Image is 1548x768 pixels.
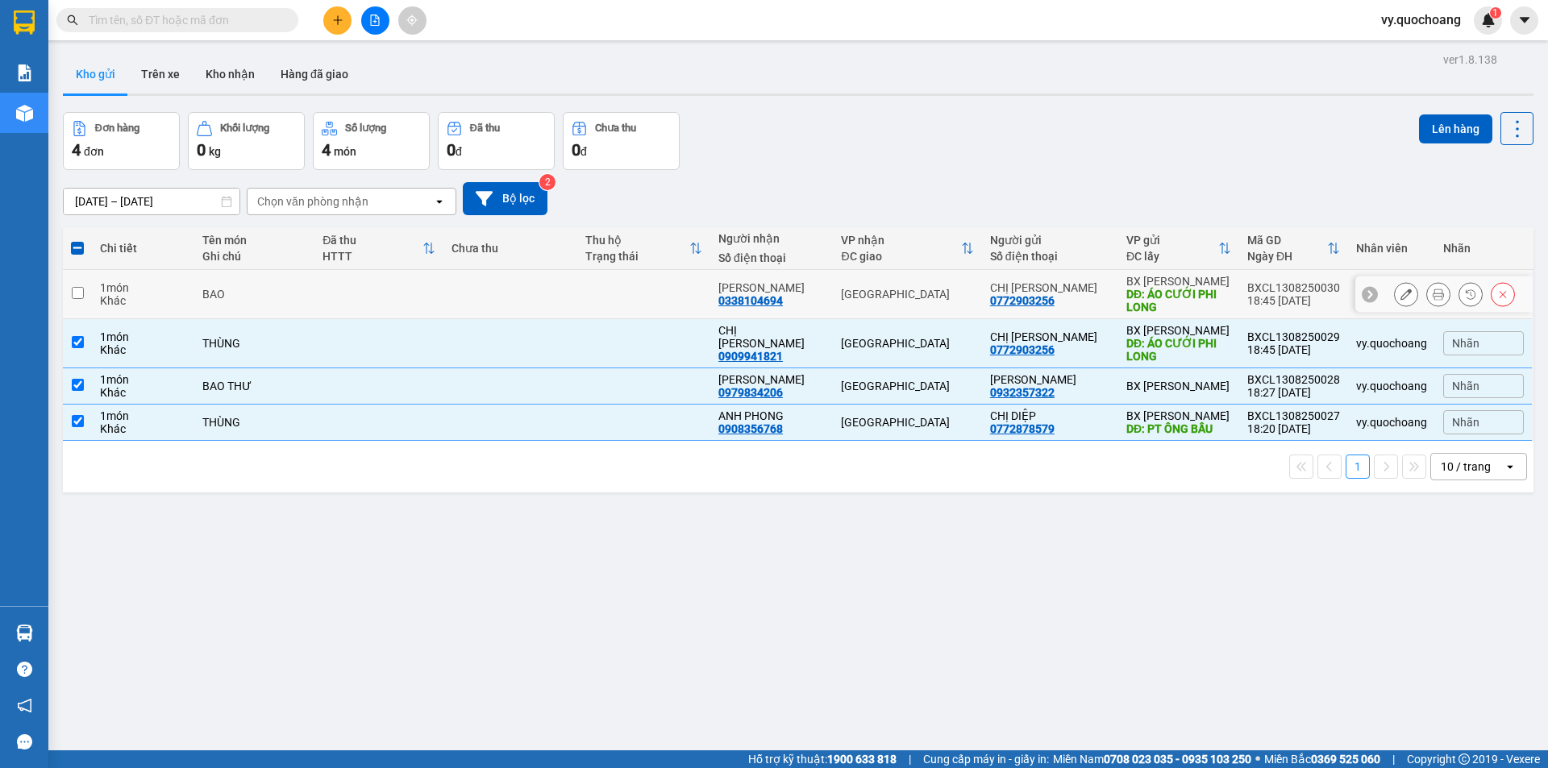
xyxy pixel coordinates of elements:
div: CHỊ DIỆP [990,409,1110,422]
span: plus [332,15,343,26]
span: món [334,145,356,158]
div: Số điện thoại [990,250,1110,263]
div: 0908356768 [718,422,783,435]
div: 0772903256 [990,343,1055,356]
span: search [67,15,78,26]
div: VP gửi [1126,234,1218,247]
div: BX [PERSON_NAME] [1126,380,1231,392]
div: [GEOGRAPHIC_DATA] [841,337,973,350]
input: Tìm tên, số ĐT hoặc mã đơn [89,11,279,29]
div: BXCL1308250027 [1247,409,1340,422]
span: Miền Nam [1053,750,1251,768]
div: ANH PHONG [718,409,825,422]
div: 1 món [100,330,186,343]
div: 0909941821 [718,350,783,363]
strong: 0708 023 035 - 0935 103 250 [1104,753,1251,766]
span: 1 [1492,7,1498,19]
div: 1 món [100,373,186,386]
div: VP nhận [841,234,960,247]
div: Đã thu [470,122,500,134]
span: question-circle [17,662,32,677]
span: đ [456,145,462,158]
button: Đã thu0đ [438,112,555,170]
div: THÙNG [202,416,306,429]
div: MAI NHƯ NGỌC [718,373,825,386]
div: Người nhận [718,232,825,245]
div: Khác [100,343,186,356]
div: vy.quochoang [1356,337,1427,350]
button: Bộ lọc [463,182,547,215]
div: 0772878579 [990,422,1055,435]
div: CHỊ THẢO [990,330,1110,343]
div: Nhãn [1443,242,1524,255]
div: LÊ THỊ THÚY HẰNG [990,373,1110,386]
span: 0 [447,140,456,160]
button: Lên hàng [1419,114,1492,143]
input: Select a date range. [64,189,239,214]
div: DĐ: ÁO CƯỚI PHI LONG [1126,337,1231,363]
span: notification [17,698,32,713]
span: copyright [1459,753,1470,765]
div: Ghi chú [202,250,306,263]
div: Khác [100,386,186,399]
div: ĐC giao [841,250,960,263]
img: warehouse-icon [16,625,33,641]
span: 0 [572,140,580,160]
div: THÙNG [202,337,306,350]
img: logo-vxr [14,10,35,35]
div: [GEOGRAPHIC_DATA] [154,14,318,50]
div: Khác [100,294,186,307]
span: 4 [322,140,331,160]
button: Số lượng4món [313,112,430,170]
div: DĐ: PT ÔNG BẦU [1126,422,1231,435]
span: Cung cấp máy in - giấy in: [923,750,1049,768]
div: BX [PERSON_NAME] [1126,275,1231,288]
div: 0338104694 [154,69,318,92]
strong: 1900 633 818 [827,753,897,766]
div: ĐC lấy [1126,250,1218,263]
div: Chi tiết [100,242,186,255]
div: BX [PERSON_NAME] [14,14,143,52]
div: CHỊ THẢO [990,281,1110,294]
div: [PERSON_NAME] [154,50,318,69]
span: | [909,750,911,768]
button: Chưa thu0đ [563,112,680,170]
span: Gửi: [14,15,39,32]
span: file-add [369,15,381,26]
div: 1 món [100,281,186,294]
div: ver 1.8.138 [1443,51,1497,68]
div: vy.quochoang [1356,416,1427,429]
div: Chưa thu [595,122,636,134]
div: Nhân viên [1356,242,1427,255]
th: Toggle SortBy [1239,227,1348,270]
span: Nhãn [1452,337,1479,350]
sup: 1 [1490,7,1501,19]
img: solution-icon [16,64,33,81]
button: Khối lượng0kg [188,112,305,170]
div: 1 món [100,409,186,422]
div: BXCL1308250028 [1247,373,1340,386]
span: ÁO CƯỚI PHI LONG [14,114,142,170]
div: Mã GD [1247,234,1327,247]
div: 0772903256 [14,91,143,114]
div: 10 / trang [1441,459,1491,475]
div: Chọn văn phòng nhận [257,193,368,210]
sup: 2 [539,174,556,190]
div: Thu hộ [585,234,689,247]
div: [GEOGRAPHIC_DATA] [841,380,973,392]
button: 1 [1346,455,1370,479]
button: Hàng đã giao [268,55,361,93]
div: [GEOGRAPHIC_DATA] [841,288,973,301]
button: aim [398,6,427,35]
div: Khác [100,422,186,435]
button: caret-down [1510,6,1538,35]
span: aim [406,15,418,26]
span: Miền Bắc [1264,750,1380,768]
div: 18:45 [DATE] [1247,343,1340,356]
span: vy.quochoang [1368,10,1474,30]
button: Trên xe [128,55,193,93]
span: 4 [72,140,81,160]
svg: open [433,195,446,208]
div: vy.quochoang [1356,380,1427,392]
div: Đã thu [322,234,422,247]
